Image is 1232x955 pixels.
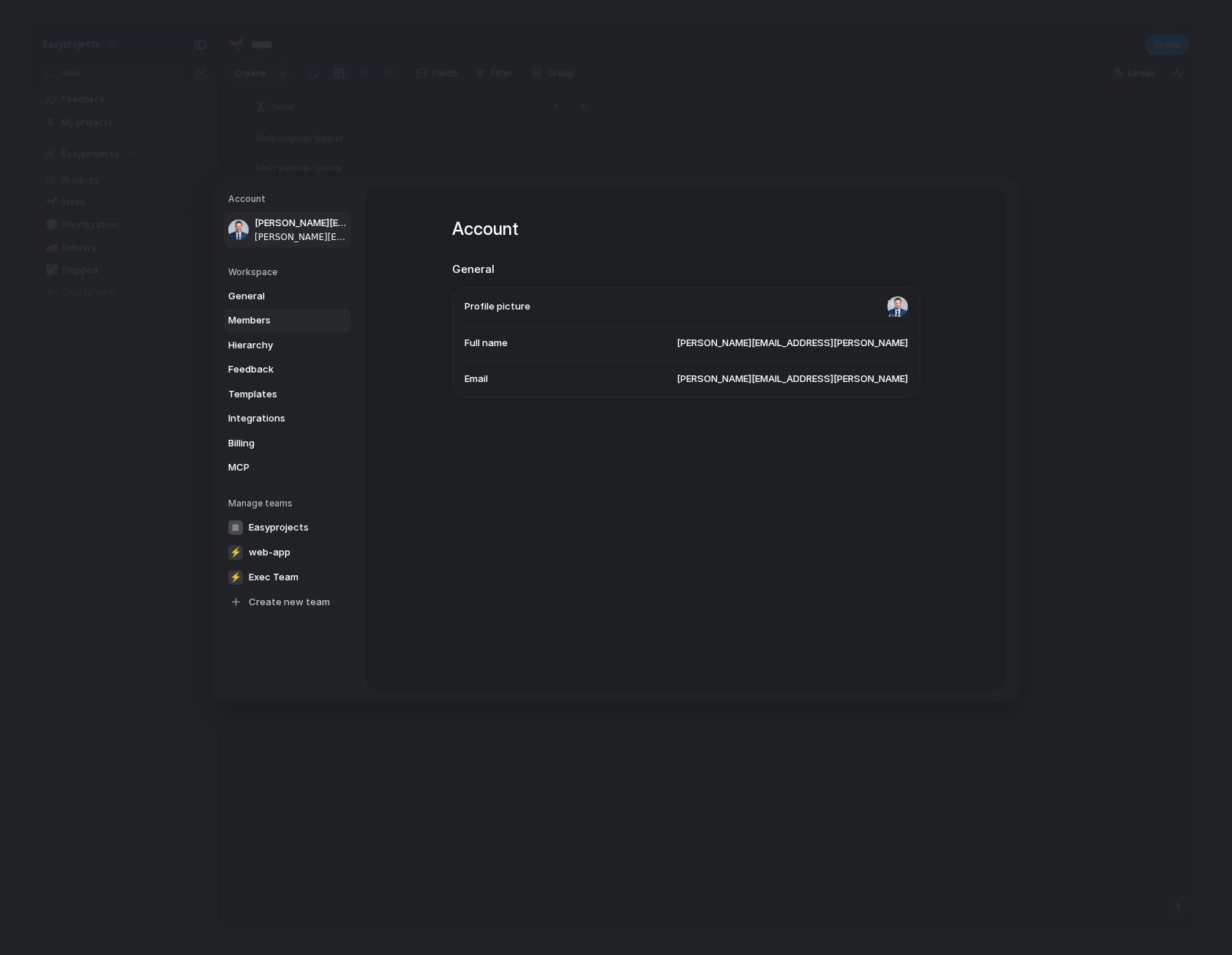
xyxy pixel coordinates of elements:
span: Hierarchy [228,337,322,352]
span: Full name [465,336,508,351]
span: Create new team [249,595,330,610]
h5: Account [228,192,351,206]
span: web-app [249,545,290,560]
span: Billing [228,435,322,450]
a: Hierarchy [224,333,351,356]
a: Integrations [224,407,351,430]
a: Easyprojects [224,515,351,539]
div: ⚡ [228,544,243,559]
span: Email [465,372,488,386]
span: Easyprojects [249,520,309,535]
a: Feedback [224,358,351,381]
a: ⚡Exec Team [224,565,351,588]
span: Profile picture [465,299,530,314]
span: [PERSON_NAME][EMAIL_ADDRESS][PERSON_NAME] [677,372,908,386]
h2: General [452,261,920,278]
a: Billing [224,431,351,454]
a: Templates [224,382,351,405]
h5: Manage teams [228,496,351,509]
span: Exec Team [249,570,298,585]
span: Members [228,313,322,328]
a: Create new team [224,590,351,613]
h5: Workspace [228,265,351,278]
span: General [228,288,322,303]
span: [PERSON_NAME][EMAIL_ADDRESS][PERSON_NAME] [677,336,908,351]
span: Templates [228,386,322,401]
span: Feedback [228,362,322,377]
a: ⚡web-app [224,540,351,563]
span: [PERSON_NAME][EMAIL_ADDRESS][PERSON_NAME] [255,230,348,243]
div: ⚡ [228,569,243,584]
a: MCP [224,456,351,479]
span: [PERSON_NAME][EMAIL_ADDRESS][PERSON_NAME] [255,216,348,231]
h1: Account [452,216,920,242]
a: General [224,284,351,307]
a: [PERSON_NAME][EMAIL_ADDRESS][PERSON_NAME][PERSON_NAME][EMAIL_ADDRESS][PERSON_NAME] [224,211,351,248]
span: MCP [228,460,322,475]
a: Members [224,309,351,332]
span: Integrations [228,411,322,426]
